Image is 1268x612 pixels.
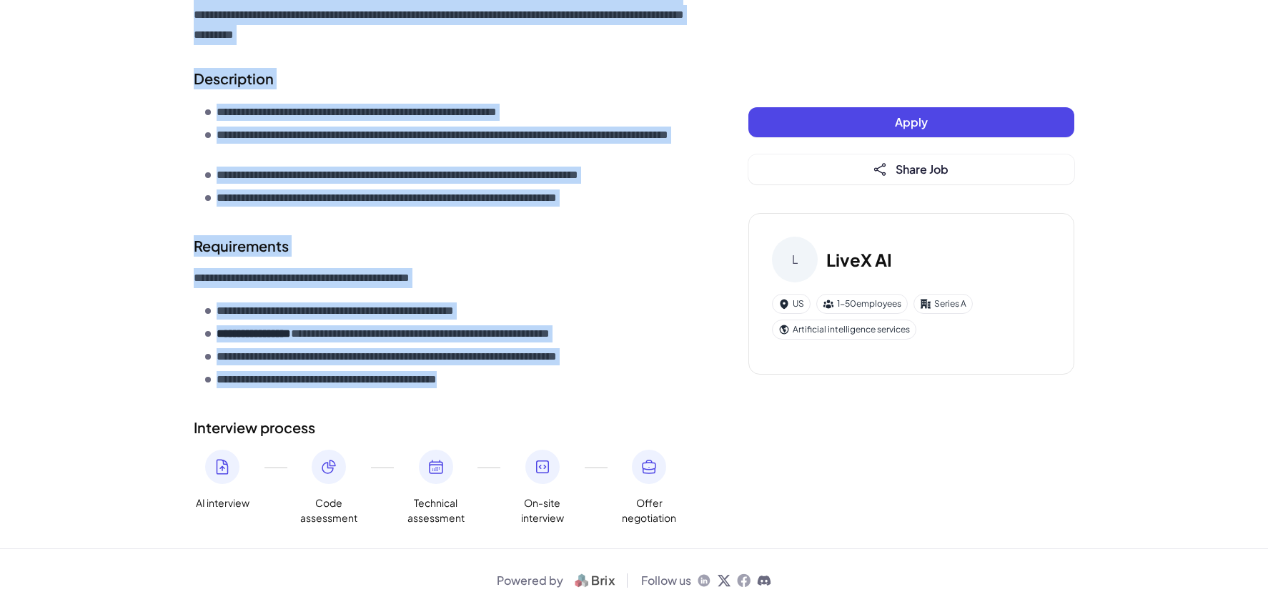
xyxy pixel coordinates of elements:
[497,572,563,589] span: Powered by
[300,495,357,525] span: Code assessment
[816,294,908,314] div: 1-50 employees
[772,237,818,282] div: L
[194,68,691,89] h2: Description
[407,495,465,525] span: Technical assessment
[748,107,1074,137] button: Apply
[896,162,948,177] span: Share Job
[641,572,691,589] span: Follow us
[772,320,916,340] div: Artificial intelligence services
[194,235,691,257] h2: Requirements
[194,417,691,438] h2: Interview process
[196,495,249,510] span: AI interview
[772,294,811,314] div: US
[913,294,973,314] div: Series A
[748,154,1074,184] button: Share Job
[569,572,621,589] img: logo
[826,247,892,272] h3: LiveX AI
[620,495,678,525] span: Offer negotiation
[895,114,928,129] span: Apply
[514,495,571,525] span: On-site interview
